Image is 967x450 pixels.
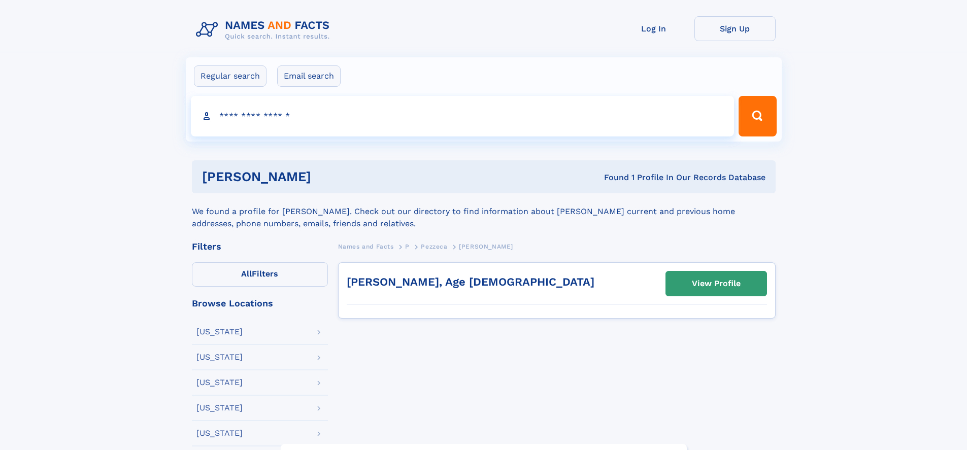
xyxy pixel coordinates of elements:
span: [PERSON_NAME] [459,243,513,250]
button: Search Button [739,96,776,136]
div: [US_STATE] [196,429,243,437]
a: Log In [613,16,694,41]
label: Filters [192,262,328,287]
div: We found a profile for [PERSON_NAME]. Check out our directory to find information about [PERSON_N... [192,193,776,230]
div: Found 1 Profile In Our Records Database [457,172,765,183]
div: [US_STATE] [196,378,243,387]
input: search input [191,96,735,136]
a: Sign Up [694,16,776,41]
div: [US_STATE] [196,404,243,412]
span: All [241,269,252,279]
a: Pezzeca [421,240,447,253]
div: [US_STATE] [196,328,243,336]
a: View Profile [666,271,766,296]
a: Names and Facts [338,240,394,253]
div: Browse Locations [192,299,328,308]
label: Email search [277,65,341,87]
span: P [405,243,410,250]
h1: [PERSON_NAME] [202,170,458,183]
label: Regular search [194,65,266,87]
img: Logo Names and Facts [192,16,338,44]
span: Pezzeca [421,243,447,250]
div: [US_STATE] [196,353,243,361]
div: View Profile [692,272,741,295]
a: P [405,240,410,253]
a: [PERSON_NAME], Age [DEMOGRAPHIC_DATA] [347,275,594,288]
div: Filters [192,242,328,251]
